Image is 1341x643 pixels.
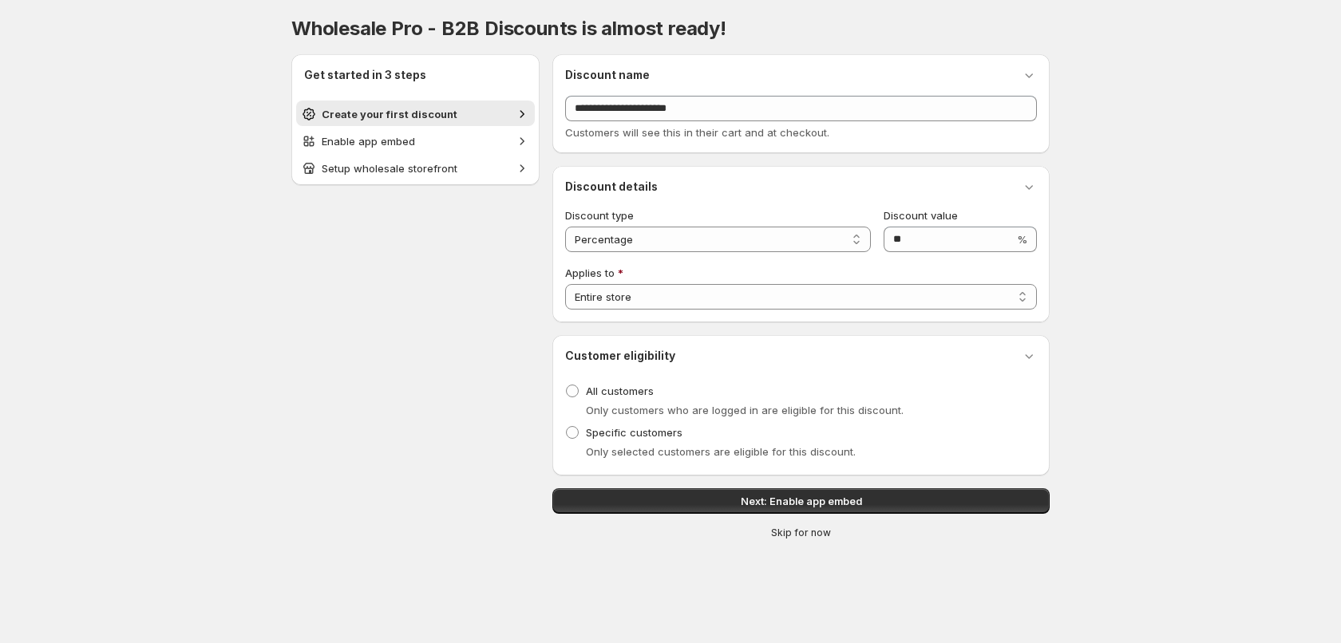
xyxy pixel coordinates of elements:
span: Customers will see this in their cart and at checkout. [565,126,829,139]
span: Discount value [884,209,958,222]
span: Skip for now [771,527,831,539]
h3: Discount details [565,179,658,195]
span: Enable app embed [322,135,415,148]
span: Discount type [565,209,634,222]
span: Only customers who are logged in are eligible for this discount. [586,404,904,416]
h3: Customer eligibility [565,348,675,364]
h3: Discount name [565,67,650,83]
button: Next: Enable app embed [552,488,1050,514]
span: Setup wholesale storefront [322,162,457,175]
span: Specific customers [586,426,682,439]
h2: Get started in 3 steps [304,67,527,83]
button: Skip for now [546,523,1056,542]
span: Next: Enable app embed [741,493,862,509]
span: % [1017,233,1027,246]
span: Applies to [565,266,615,279]
h1: Wholesale Pro - B2B Discounts is almost ready! [291,16,1050,41]
span: Create your first discount [322,108,457,120]
span: All customers [586,385,654,397]
span: Only selected customers are eligible for this discount. [586,445,856,458]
